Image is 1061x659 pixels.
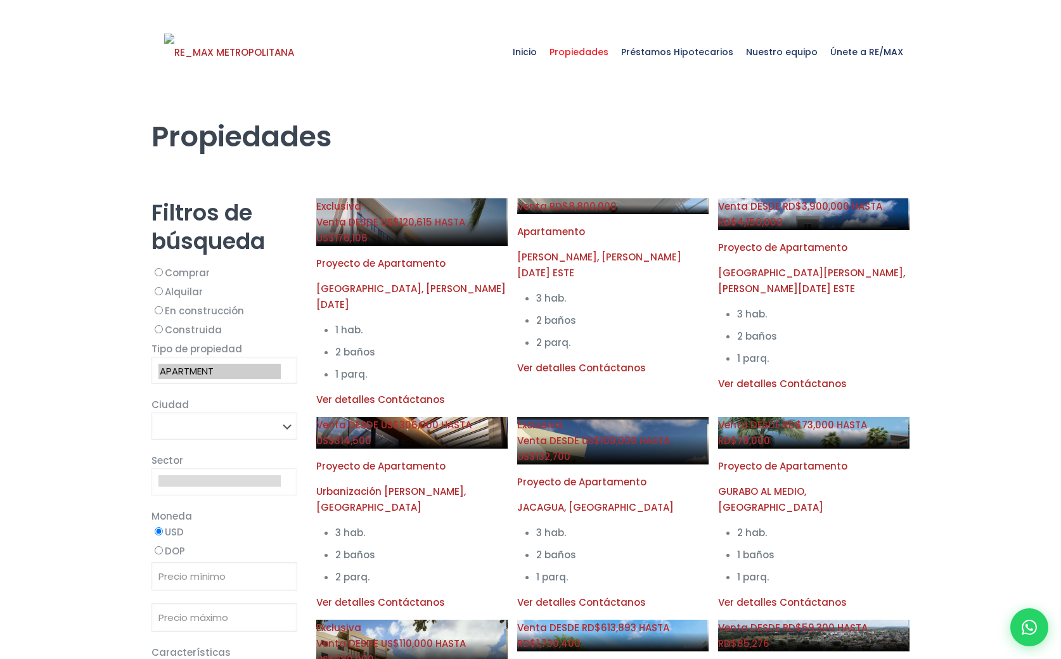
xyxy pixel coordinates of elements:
input: Construida [155,325,163,333]
a: Exclusiva Venta DESDE US$109,000 HASTA US$132,700 Proyecto de Apartamento JACAGUA, [GEOGRAPHIC_DA... [517,417,709,610]
input: Alquilar [155,287,163,295]
span: 3 hab. [335,526,365,539]
span: Tipo de propiedad [151,342,242,355]
img: RE_MAX METROPOLITANA [164,34,294,72]
span: 314,500 [335,434,371,447]
span: GURABO AL MEDIO, [GEOGRAPHIC_DATA] [718,485,823,514]
span: DESDE RD$ [517,621,669,650]
input: Precio mínimo [151,562,297,591]
span: 4,150,000 [737,215,783,229]
span: RD$ [550,200,617,213]
a: Propiedades [543,20,615,84]
span: 1 parq. [737,352,769,365]
span: Ver detalles [517,596,576,609]
span: Ver detalles [718,377,777,390]
option: HOUSE [158,379,281,394]
span: Ver detalles [316,596,375,609]
span: 2 baños [536,548,576,561]
option: APARTMENT [158,364,281,379]
span: 78,000 [737,434,770,447]
span: 2 parq. [536,336,570,349]
input: Comprar [155,268,163,276]
input: En construcción [155,306,163,314]
span: Propiedades [543,33,615,71]
a: Venta DESDE US$306,000 HASTA US$314,500 Proyecto de Apartamento Urbanización [PERSON_NAME], [GEOG... [316,417,508,610]
span: Venta [517,434,547,447]
span: 132,700 [536,450,570,463]
span: 8,800,000 [569,200,617,213]
span: Venta [718,200,748,213]
p: Proyecto de Apartamento [517,474,709,490]
a: Exclusiva Venta DESDE US$120,615 HASTA US$176,106 Proyecto de Apartamento [GEOGRAPHIC_DATA], [PER... [316,198,508,407]
span: 2 baños [335,345,375,359]
span: 73,000 [802,418,834,432]
a: RE/MAX Metropolitana [164,20,294,84]
input: USD [155,527,163,535]
span: Contáctanos [780,596,847,609]
span: 1 hab. [335,323,363,336]
span: Contáctanos [780,377,847,390]
span: [GEOGRAPHIC_DATA], [PERSON_NAME][DATE] [316,282,506,311]
a: Venta RD$8,800,000 Apartamento [PERSON_NAME], [PERSON_NAME][DATE] ESTE 3 hab. 2 baños 2 parq. Ver... [517,198,709,376]
a: Únete a RE/MAX [824,20,910,84]
span: DESDE US$ [316,215,465,245]
span: 2 baños [536,314,576,327]
label: DOP [151,543,297,559]
span: DESDE RD$ [718,621,868,650]
span: JACAGUA, [GEOGRAPHIC_DATA] [517,501,674,514]
span: Sector [151,454,183,467]
span: 3,900,000 [802,200,849,213]
span: 2 baños [737,329,777,343]
span: Nuestro equipo [740,33,824,71]
span: DESDE RD$ [718,200,882,229]
span: 109,000 [600,434,637,447]
span: [GEOGRAPHIC_DATA][PERSON_NAME], [PERSON_NAME][DATE] ESTE [718,266,905,295]
span: 3 hab. [536,526,566,539]
span: Préstamos Hipotecarios [615,33,740,71]
span: Contáctanos [579,596,646,609]
span: 2 baños [335,548,375,561]
span: Venta [316,418,346,432]
p: Apartamento [517,224,709,240]
span: Exclusiva [316,200,361,213]
span: Exclusiva [316,621,361,634]
span: [PERSON_NAME], [PERSON_NAME][DATE] ESTE [517,250,681,279]
span: Ver detalles [517,361,576,374]
p: Proyecto de Apartamento [316,458,508,474]
span: Contáctanos [579,361,646,374]
label: USD [151,524,297,540]
span: Venta [316,637,346,650]
span: DESDE US$ [517,434,670,463]
a: Venta DESDE RD$3,900,000 HASTA RD$4,150,000 Proyecto de Apartamento [GEOGRAPHIC_DATA][PERSON_NAME... [718,198,910,392]
p: Proyecto de Apartamento [718,458,910,474]
span: DESDE US$ [316,418,472,447]
span: 613,893 [601,621,636,634]
span: 1 parq. [536,570,568,584]
p: Proyecto de Apartamento [316,255,508,271]
span: 3 hab. [536,291,566,305]
span: 110,000 [399,637,433,650]
a: Inicio [506,20,543,84]
span: 176,106 [335,231,368,245]
span: DESDE RD$ [718,418,867,447]
span: 120,615 [399,215,432,229]
span: Inicio [506,33,543,71]
span: 59,300 [802,621,835,634]
span: 85,276 [737,637,769,650]
span: Únete a RE/MAX [824,33,910,71]
span: Venta [718,418,748,432]
span: Venta [517,200,547,213]
span: 1 baños [737,548,775,561]
p: Proyecto de Apartamento [718,240,910,255]
span: Contáctanos [378,393,445,406]
label: Comprar [151,265,297,281]
a: Préstamos Hipotecarios [615,20,740,84]
span: 1,730,400 [536,637,581,650]
span: Contáctanos [378,596,445,609]
span: 2 parq. [335,570,370,584]
span: 306,000 [399,418,439,432]
span: Venta [316,215,346,229]
span: 1 parq. [335,368,367,381]
h2: Filtros de búsqueda [151,198,297,255]
input: DOP [155,546,163,554]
